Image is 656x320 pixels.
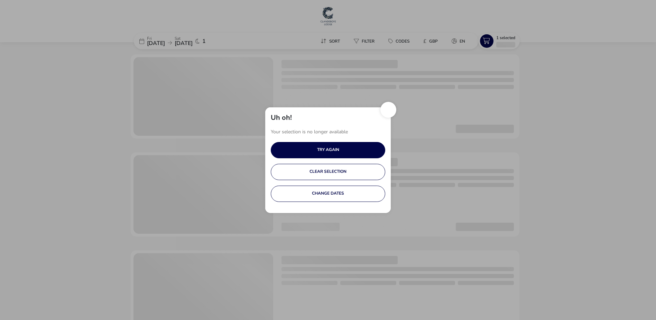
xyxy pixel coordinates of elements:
div: uhoh [265,107,391,213]
button: CHANGE DATES [271,186,385,202]
button: Close [380,102,396,118]
div: TRY AGAIN [317,148,339,152]
button: CLEAR SELECTION [271,164,385,180]
h2: Uh oh! [271,113,292,122]
button: TRY AGAIN [271,142,385,158]
p: Your selection is no longer available [271,127,385,137]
